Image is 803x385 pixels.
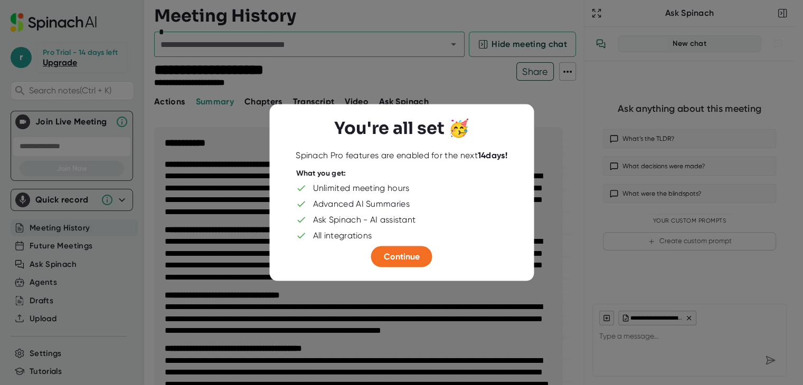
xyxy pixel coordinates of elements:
[371,246,432,267] button: Continue
[313,230,372,241] div: All integrations
[313,199,410,209] div: Advanced AI Summaries
[384,252,420,262] span: Continue
[334,118,469,138] h3: You're all set 🥳
[296,150,507,160] div: Spinach Pro features are enabled for the next
[296,168,346,178] div: What you get:
[478,150,507,160] b: 14 days!
[313,183,410,194] div: Unlimited meeting hours
[313,215,416,225] div: Ask Spinach - AI assistant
